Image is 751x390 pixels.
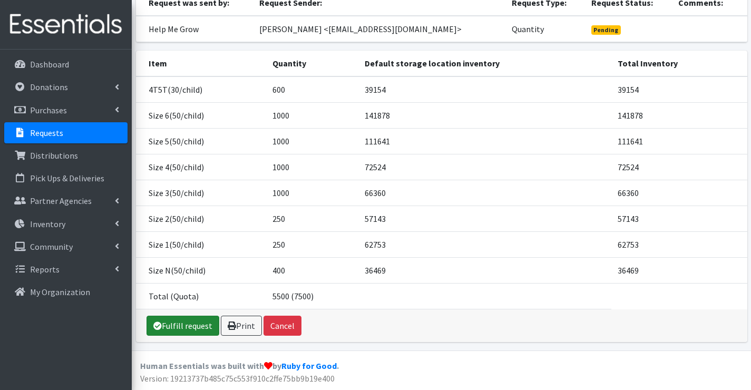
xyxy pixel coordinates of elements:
[30,150,78,161] p: Distributions
[136,51,266,76] th: Item
[611,128,747,154] td: 111641
[4,54,128,75] a: Dashboard
[611,257,747,283] td: 36469
[266,51,358,76] th: Quantity
[30,196,92,206] p: Partner Agencies
[136,128,266,154] td: Size 5(50/child)
[611,231,747,257] td: 62753
[266,180,358,206] td: 1000
[140,360,339,371] strong: Human Essentials was built with by .
[30,173,104,183] p: Pick Ups & Deliveries
[266,206,358,231] td: 250
[221,316,262,336] a: Print
[611,206,747,231] td: 57143
[358,257,611,283] td: 36469
[266,257,358,283] td: 400
[358,154,611,180] td: 72524
[4,281,128,303] a: My Organization
[4,236,128,257] a: Community
[30,219,65,229] p: Inventory
[136,180,266,206] td: Size 3(50/child)
[140,373,335,384] span: Version: 19213737b485c75c553f910c2ffe75bb9b19e400
[4,100,128,121] a: Purchases
[147,316,219,336] a: Fulfill request
[266,128,358,154] td: 1000
[136,102,266,128] td: Size 6(50/child)
[136,76,266,103] td: 4T5T(30/child)
[266,102,358,128] td: 1000
[136,257,266,283] td: Size N(50/child)
[611,154,747,180] td: 72524
[4,213,128,235] a: Inventory
[136,231,266,257] td: Size 1(50/child)
[611,51,747,76] th: Total Inventory
[136,154,266,180] td: Size 4(50/child)
[358,180,611,206] td: 66360
[611,180,747,206] td: 66360
[505,16,584,42] td: Quantity
[611,76,747,103] td: 39154
[358,128,611,154] td: 111641
[266,231,358,257] td: 250
[266,76,358,103] td: 600
[30,82,68,92] p: Donations
[30,264,60,275] p: Reports
[266,154,358,180] td: 1000
[30,128,63,138] p: Requests
[4,122,128,143] a: Requests
[30,105,67,115] p: Purchases
[136,206,266,231] td: Size 2(50/child)
[4,145,128,166] a: Distributions
[30,59,69,70] p: Dashboard
[281,360,337,371] a: Ruby for Good
[264,316,301,336] button: Cancel
[30,241,73,252] p: Community
[591,25,621,35] span: Pending
[253,16,506,42] td: [PERSON_NAME] <[EMAIL_ADDRESS][DOMAIN_NAME]>
[266,283,358,309] td: 5500 (7500)
[358,76,611,103] td: 39154
[136,283,266,309] td: Total (Quota)
[136,16,253,42] td: Help Me Grow
[4,259,128,280] a: Reports
[30,287,90,297] p: My Organization
[358,231,611,257] td: 62753
[358,206,611,231] td: 57143
[4,76,128,97] a: Donations
[611,102,747,128] td: 141878
[4,7,128,42] img: HumanEssentials
[4,190,128,211] a: Partner Agencies
[358,51,611,76] th: Default storage location inventory
[4,168,128,189] a: Pick Ups & Deliveries
[358,102,611,128] td: 141878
